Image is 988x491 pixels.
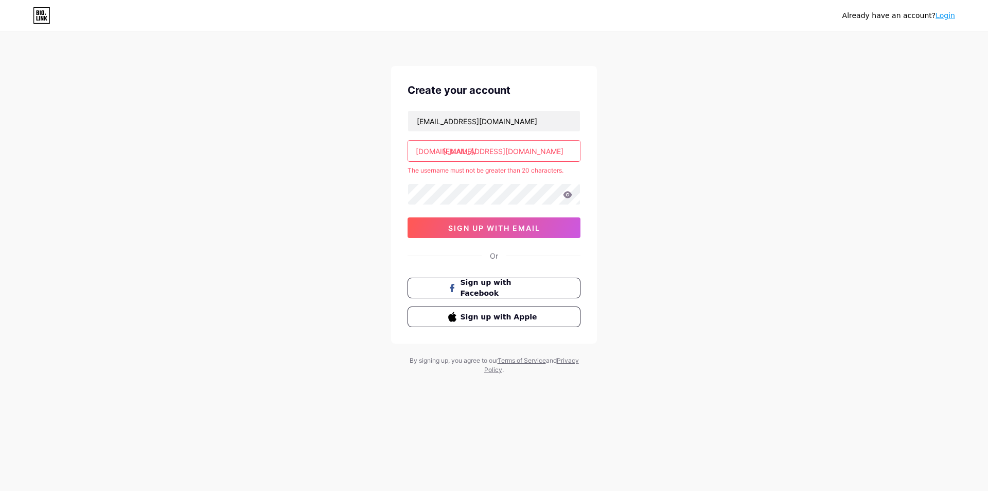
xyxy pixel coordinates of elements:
div: Already have an account? [842,10,955,21]
input: username [408,141,580,161]
div: Create your account [408,82,580,98]
a: Login [936,11,955,20]
div: Or [490,250,498,261]
span: Sign up with Apple [461,312,540,323]
button: Sign up with Apple [408,307,580,327]
button: sign up with email [408,217,580,238]
span: sign up with email [448,224,540,232]
input: Email [408,111,580,131]
span: Sign up with Facebook [461,277,540,299]
div: The username must not be greater than 20 characters. [408,166,580,175]
div: By signing up, you agree to our and . [407,356,581,375]
button: Sign up with Facebook [408,278,580,298]
div: [DOMAIN_NAME]/ [416,146,477,157]
a: Terms of Service [498,357,546,364]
